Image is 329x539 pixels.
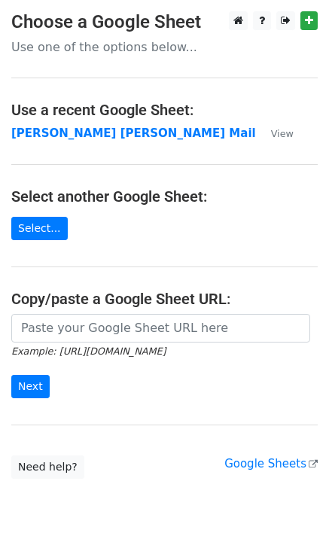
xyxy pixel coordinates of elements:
[11,39,318,55] p: Use one of the options below...
[11,290,318,308] h4: Copy/paste a Google Sheet URL:
[271,128,294,139] small: View
[256,126,294,140] a: View
[11,217,68,240] a: Select...
[11,126,256,140] a: [PERSON_NAME] [PERSON_NAME] Mail
[11,11,318,33] h3: Choose a Google Sheet
[224,457,318,470] a: Google Sheets
[11,346,166,357] small: Example: [URL][DOMAIN_NAME]
[11,314,310,343] input: Paste your Google Sheet URL here
[11,187,318,206] h4: Select another Google Sheet:
[11,101,318,119] h4: Use a recent Google Sheet:
[11,375,50,398] input: Next
[11,455,84,479] a: Need help?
